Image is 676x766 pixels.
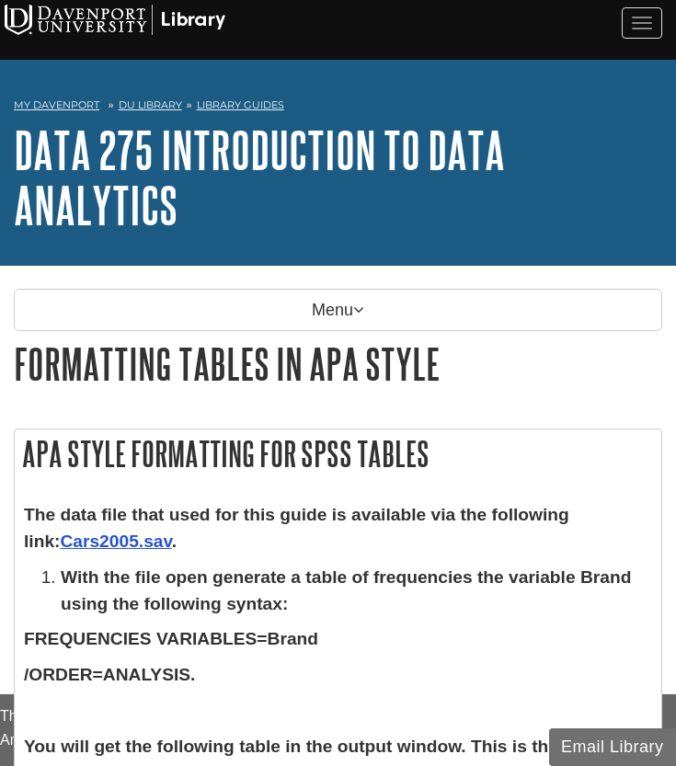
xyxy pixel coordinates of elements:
h2: APA style Formatting for SPSS tables [15,429,661,478]
h1: Formatting Tables in APA style [14,340,662,387]
a: DU Library [119,98,182,111]
p: Menu [14,289,662,331]
a: My Davenport [14,97,99,113]
b: /ORDER=ANALYSIS. [24,665,195,684]
img: Davenport University Logo [5,5,225,35]
a: DATA 275 Introduction to Data Analytics [14,121,505,234]
b: The data file that used for this guide is available via the following link: . [24,505,569,551]
b: FREQUENCIES VARIABLES=Brand [24,629,318,648]
button: Email Library [549,728,676,766]
a: Library Guides [197,98,284,111]
a: Cars2005.sav [60,532,171,551]
b: With the file open generate a table of frequencies the variable Brand using the following syntax: [61,567,631,613]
